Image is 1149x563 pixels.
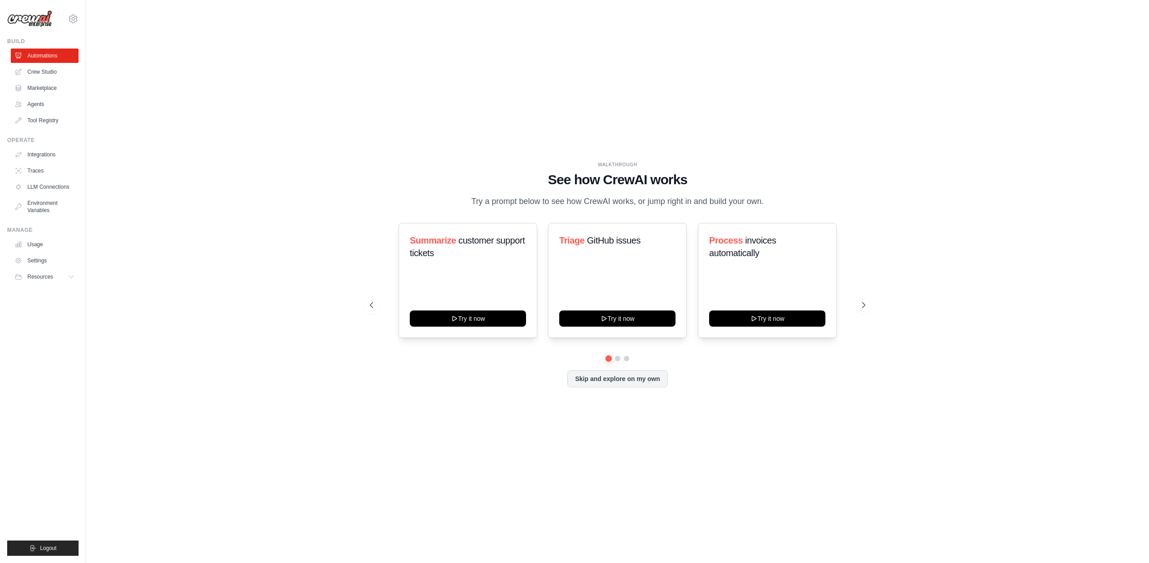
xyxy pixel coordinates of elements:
a: Environment Variables [11,196,79,217]
a: Marketplace [11,81,79,95]
a: LLM Connections [11,180,79,194]
span: invoices automatically [709,235,776,258]
button: Try it now [559,310,675,327]
div: WALKTHROUGH [370,161,865,168]
button: Try it now [410,310,526,327]
a: Crew Studio [11,65,79,79]
span: customer support tickets [410,235,525,258]
button: Try it now [709,310,825,327]
button: Resources [11,270,79,284]
a: Automations [11,49,79,63]
span: GitHub issues [587,235,640,245]
a: Tool Registry [11,113,79,128]
button: Logout [7,541,79,556]
span: Summarize [410,235,456,245]
div: Operate [7,137,79,144]
p: Try a prompt below to see how CrewAI works, or jump right in and build your own. [467,195,768,208]
div: Build [7,38,79,45]
a: Traces [11,164,79,178]
div: Manage [7,226,79,234]
button: Skip and explore on my own [567,370,667,387]
img: Logo [7,10,52,27]
span: Triage [559,235,585,245]
span: Logout [40,545,57,552]
a: Settings [11,253,79,268]
h1: See how CrewAI works [370,172,865,188]
span: Resources [27,273,53,280]
a: Usage [11,237,79,252]
a: Integrations [11,147,79,162]
span: Process [709,235,743,245]
a: Agents [11,97,79,111]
